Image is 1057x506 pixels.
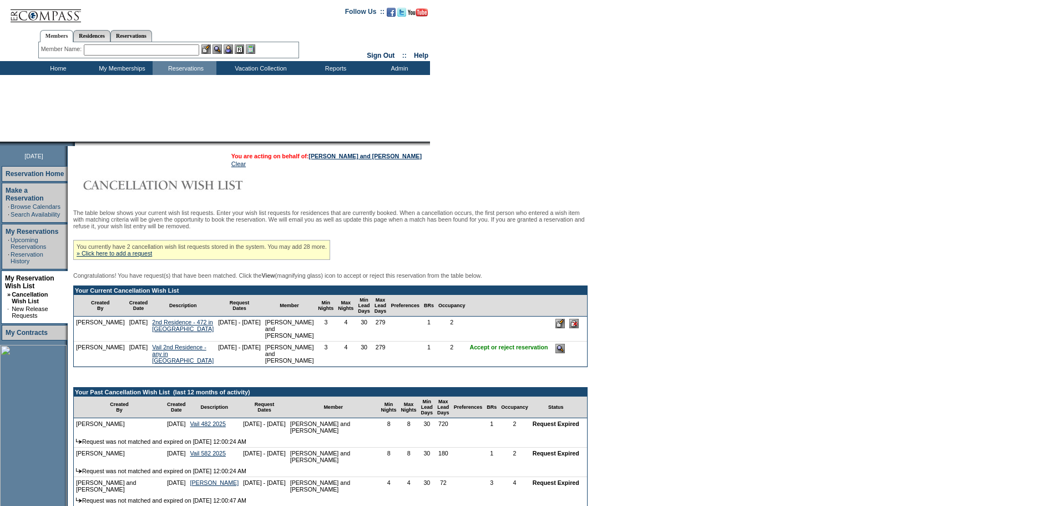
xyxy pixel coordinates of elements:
td: 2 [499,418,530,436]
a: Clear [231,161,246,167]
td: Min Nights [379,397,399,418]
a: Reservations [110,30,152,42]
td: Occupancy [499,397,530,418]
a: Vail 482 2025 [190,420,225,427]
img: Impersonate [224,44,233,54]
a: Vail 2nd Residence - any in [GEOGRAPHIC_DATA] [152,344,214,364]
nobr: [DATE] - [DATE] [218,319,261,325]
a: Follow us on Twitter [397,11,406,18]
td: [PERSON_NAME] and [PERSON_NAME] [288,418,379,436]
td: [PERSON_NAME] and [PERSON_NAME] [263,342,316,367]
img: View [213,44,222,54]
a: New Release Requests [12,305,48,319]
td: My Memberships [89,61,153,75]
nobr: [DATE] - [DATE] [243,420,286,427]
td: BRs [484,397,499,418]
td: Request Dates [216,295,263,317]
td: [PERSON_NAME] and [PERSON_NAME] [288,477,379,495]
td: 30 [419,477,436,495]
td: Preferences [388,295,422,317]
td: Max Nights [399,397,419,418]
td: 1 [422,342,436,367]
a: Browse Calendars [11,203,60,210]
td: Your Current Cancellation Wish List [74,286,587,295]
td: BRs [422,295,436,317]
img: Cancellation Wish List [73,174,295,196]
td: Request Dates [241,397,288,418]
td: Max Lead Days [372,295,389,317]
td: [DATE] [127,342,150,367]
td: [DATE] [127,317,150,342]
td: Request was not matched and expired on [DATE] 12:00:24 AM [74,465,587,477]
td: 1 [484,448,499,465]
td: 30 [419,418,436,436]
img: promoShadowLeftCorner.gif [71,142,75,146]
td: Reservations [153,61,216,75]
td: Min Nights [316,295,336,317]
a: 2nd Residence - 472 in [GEOGRAPHIC_DATA] [152,319,214,332]
td: Preferences [452,397,485,418]
td: Min Lead Days [419,397,436,418]
td: [PERSON_NAME] [74,342,127,367]
td: 3 [316,317,336,342]
td: 4 [399,477,419,495]
a: » Click here to add a request [77,250,152,257]
a: Vail 582 2025 [190,450,225,457]
img: Follow us on Twitter [397,8,406,17]
td: 3 [484,477,499,495]
td: Created By [74,397,165,418]
nobr: Request Expired [533,450,579,457]
td: Your Past Cancellation Wish List (last 12 months of activity) [74,388,587,397]
td: Created By [74,295,127,317]
td: Max Lead Days [435,397,452,418]
td: 4 [499,477,530,495]
input: Delete this Request [569,319,579,328]
td: Created Date [165,397,188,418]
td: 4 [336,342,356,367]
td: 4 [336,317,356,342]
nobr: Request Expired [533,479,579,486]
span: :: [402,52,407,59]
a: My Reservations [6,228,58,236]
img: Subscribe to our YouTube Channel [408,8,428,17]
td: [PERSON_NAME] [74,418,165,436]
span: [DATE] [24,153,43,159]
td: 279 [372,342,389,367]
a: Upcoming Reservations [11,237,46,250]
td: 180 [435,448,452,465]
div: You currently have 2 cancellation wish list requests stored in the system. You may add 28 more. [73,240,330,260]
nobr: [DATE] - [DATE] [218,344,261,350]
a: Make a Reservation [6,187,44,202]
td: · [8,237,9,250]
td: Reports [302,61,366,75]
img: b_edit.gif [201,44,211,54]
td: Status [530,397,581,418]
td: 3 [316,342,336,367]
td: Max Nights [336,295,356,317]
a: Become our fan on Facebook [387,11,396,18]
td: Admin [366,61,430,75]
td: 1 [422,317,436,342]
td: [DATE] [165,448,188,465]
td: Description [188,397,241,418]
td: 2 [499,448,530,465]
span: You are acting on behalf of: [231,153,422,159]
td: [PERSON_NAME] [74,317,127,342]
td: 30 [356,342,372,367]
td: 8 [379,418,399,436]
td: 2 [436,342,468,367]
img: arrow.gif [76,498,82,503]
a: [PERSON_NAME] and [PERSON_NAME] [308,153,422,159]
td: Vacation Collection [216,61,302,75]
nobr: [DATE] - [DATE] [243,479,286,486]
td: Description [150,295,216,317]
a: Residences [73,30,110,42]
td: 8 [399,418,419,436]
td: Follow Us :: [345,7,385,20]
td: [DATE] [165,477,188,495]
td: 30 [356,317,372,342]
img: Become our fan on Facebook [387,8,396,17]
td: 30 [419,448,436,465]
td: [PERSON_NAME] and [PERSON_NAME] [74,477,165,495]
td: Created Date [127,295,150,317]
